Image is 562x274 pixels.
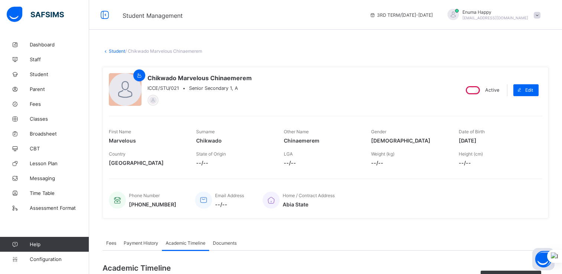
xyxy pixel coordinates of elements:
span: Edit [525,87,533,93]
span: Assessment Format [30,205,89,211]
span: Email Address [215,193,244,198]
span: Home / Contract Address [283,193,335,198]
span: Gender [371,129,386,134]
span: Date of Birth [459,129,485,134]
span: --/-- [196,160,272,166]
button: Open asap [532,248,555,270]
span: --/-- [215,201,244,208]
span: Enuma Happy [462,9,528,15]
span: Payment History [124,240,158,246]
span: Lesson Plan [30,160,89,166]
span: Fees [30,101,89,107]
span: Classes [30,116,89,122]
span: Time Table [30,190,89,196]
span: Fees [106,240,116,246]
span: Abia State [283,201,335,208]
span: Dashboard [30,42,89,48]
span: Messaging [30,175,89,181]
span: Configuration [30,256,89,262]
a: Student [109,48,125,54]
span: Help [30,241,89,247]
span: Parent [30,86,89,92]
div: • [147,85,252,91]
img: safsims [7,7,64,22]
span: --/-- [284,160,360,166]
span: LGA [284,151,293,157]
span: Chikwado Marvelous Chinaemerem [147,74,252,82]
span: Chikwado [196,137,272,144]
span: --/-- [371,160,447,166]
span: First Name [109,129,131,134]
span: Student [30,71,89,77]
span: Marvelous [109,137,185,144]
span: Active [485,87,499,93]
span: [DEMOGRAPHIC_DATA] [371,137,447,144]
span: [PHONE_NUMBER] [129,201,176,208]
span: Chinaemerem [284,137,360,144]
div: EnumaHappy [440,9,544,21]
span: Surname [196,129,215,134]
span: ICCE/STU/021 [147,85,179,91]
span: / Chikwado Marvelous Chinaemerem [125,48,202,54]
span: [EMAIL_ADDRESS][DOMAIN_NAME] [462,16,528,20]
span: Country [109,151,126,157]
span: Documents [213,240,237,246]
span: [GEOGRAPHIC_DATA] [109,160,185,166]
span: Academic Timeline [166,240,205,246]
span: --/-- [459,160,535,166]
span: Phone Number [129,193,160,198]
span: State of Origin [196,151,226,157]
span: CBT [30,146,89,151]
span: Senior Secondary 1, A [189,85,238,91]
span: Weight (kg) [371,151,394,157]
span: session/term information [370,12,433,18]
span: Height (cm) [459,151,483,157]
span: Student Management [123,12,183,19]
span: Academic Timeline [103,264,477,273]
span: Staff [30,56,89,62]
span: [DATE] [459,137,535,144]
span: Other Name [284,129,309,134]
span: Broadsheet [30,131,89,137]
